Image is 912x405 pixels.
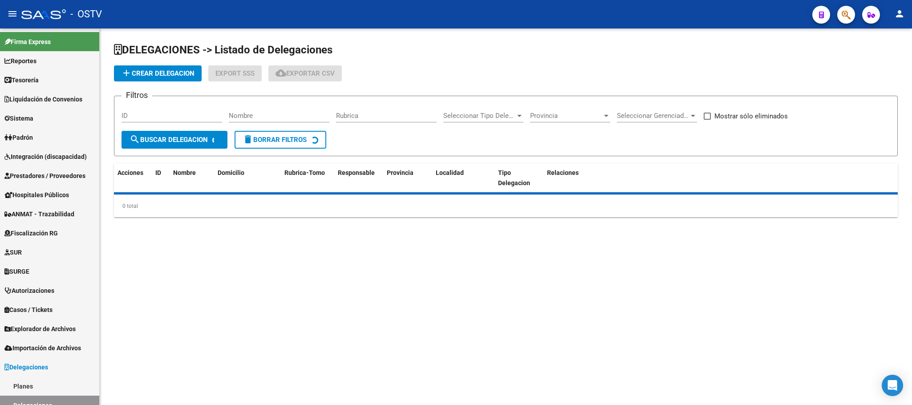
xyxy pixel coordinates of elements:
span: Crear Delegacion [121,69,195,77]
span: Hospitales Públicos [4,190,69,200]
span: Casos / Tickets [4,305,53,315]
span: Exportar CSV [276,69,335,77]
span: Tipo Delegacion [498,169,530,186]
span: Autorizaciones [4,286,54,296]
span: Buscar Delegacion [130,136,208,144]
span: SUR [4,247,22,257]
span: Borrar Filtros [243,136,307,144]
datatable-header-cell: Rubrica-Tomo [281,163,334,193]
span: Nombre [173,169,196,176]
span: ANMAT - Trazabilidad [4,209,74,219]
span: Mostrar sólo eliminados [714,111,788,121]
span: SURGE [4,267,29,276]
datatable-header-cell: Relaciones [543,163,898,193]
span: Domicilio [218,169,244,176]
span: Relaciones [547,169,579,176]
datatable-header-cell: Provincia [383,163,432,193]
button: Crear Delegacion [114,65,202,81]
div: 0 total [114,195,898,217]
span: Tesorería [4,75,39,85]
h3: Filtros [122,89,152,101]
mat-icon: cloud_download [276,68,286,78]
span: Provincia [387,169,413,176]
datatable-header-cell: Localidad [432,163,495,193]
mat-icon: person [894,8,905,19]
span: DELEGACIONES -> Listado de Delegaciones [114,44,332,56]
span: Padrón [4,133,33,142]
mat-icon: delete [243,134,253,145]
mat-icon: menu [7,8,18,19]
datatable-header-cell: Domicilio [214,163,281,193]
mat-icon: search [130,134,140,145]
span: Export SSS [215,69,255,77]
span: Delegaciones [4,362,48,372]
button: Borrar Filtros [235,131,326,149]
span: - OSTV [70,4,102,24]
span: Integración (discapacidad) [4,152,87,162]
span: Firma Express [4,37,51,47]
button: Exportar CSV [268,65,342,81]
span: Seleccionar Gerenciador [617,112,689,120]
span: Importación de Archivos [4,343,81,353]
span: Localidad [436,169,464,176]
span: Explorador de Archivos [4,324,76,334]
span: ID [155,169,161,176]
span: Prestadores / Proveedores [4,171,85,181]
mat-icon: add [121,68,132,78]
span: Acciones [118,169,143,176]
div: Open Intercom Messenger [882,375,903,396]
button: Buscar Delegacion [122,131,227,149]
span: Rubrica-Tomo [284,169,325,176]
span: Reportes [4,56,36,66]
datatable-header-cell: Nombre [170,163,214,193]
span: Seleccionar Tipo Delegacion [443,112,515,120]
datatable-header-cell: ID [152,163,170,193]
datatable-header-cell: Acciones [114,163,152,193]
span: Fiscalización RG [4,228,58,238]
span: Sistema [4,113,33,123]
span: Provincia [530,112,602,120]
datatable-header-cell: Responsable [334,163,383,193]
span: Liquidación de Convenios [4,94,82,104]
datatable-header-cell: Tipo Delegacion [495,163,543,193]
span: Responsable [338,169,375,176]
button: Export SSS [208,65,262,81]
